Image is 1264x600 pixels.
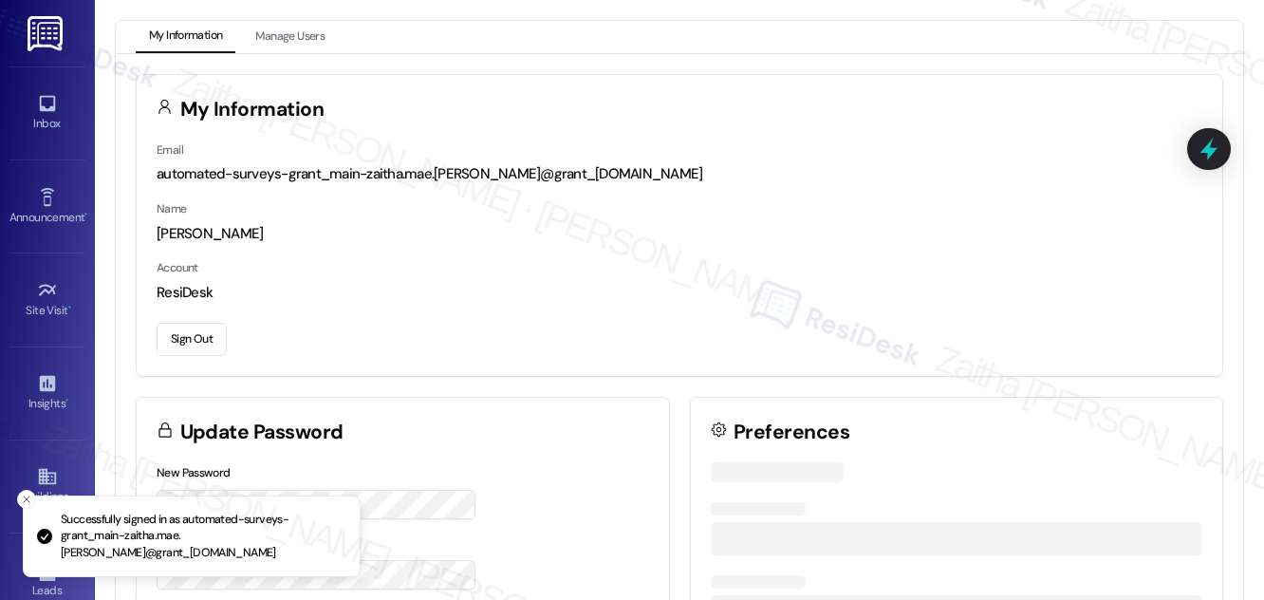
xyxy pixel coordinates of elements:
[65,394,68,407] span: •
[157,224,1202,244] div: [PERSON_NAME]
[734,422,849,442] h3: Preferences
[157,164,1202,184] div: automated-surveys-grant_main-zaitha.mae.[PERSON_NAME]@grant_[DOMAIN_NAME]
[157,142,183,158] label: Email
[180,422,344,442] h3: Update Password
[157,323,227,356] button: Sign Out
[9,87,85,139] a: Inbox
[157,283,1202,303] div: ResiDesk
[9,367,85,419] a: Insights •
[9,274,85,326] a: Site Visit •
[68,301,71,314] span: •
[242,21,338,53] button: Manage Users
[157,465,231,480] label: New Password
[157,201,187,216] label: Name
[17,490,36,509] button: Close toast
[84,208,87,221] span: •
[9,460,85,512] a: Buildings
[28,16,66,51] img: ResiDesk Logo
[136,21,235,53] button: My Information
[61,512,344,562] p: Successfully signed in as automated-surveys-grant_main-zaitha.mae.[PERSON_NAME]@grant_[DOMAIN_NAME]
[180,100,325,120] h3: My Information
[157,260,198,275] label: Account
